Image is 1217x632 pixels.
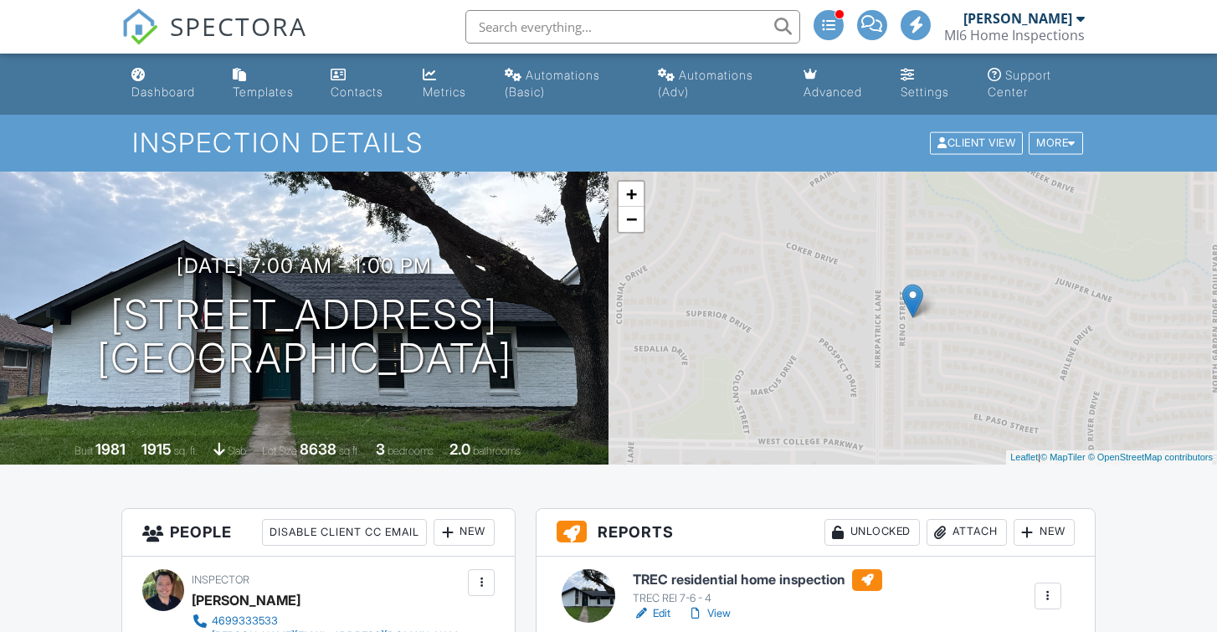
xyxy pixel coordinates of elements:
[125,60,212,108] a: Dashboard
[226,60,311,108] a: Templates
[473,444,521,457] span: bathrooms
[981,60,1092,108] a: Support Center
[1040,452,1086,462] a: © MapTiler
[619,182,644,207] a: Zoom in
[212,614,278,628] div: 4699333533
[824,519,920,546] div: Unlocked
[804,85,862,99] div: Advanced
[944,27,1085,44] div: MI6 Home Inspections
[633,605,670,622] a: Edit
[687,605,731,622] a: View
[192,573,249,586] span: Inspector
[228,444,246,457] span: slab
[262,444,297,457] span: Lot Size
[324,60,403,108] a: Contacts
[505,68,600,99] div: Automations (Basic)
[658,68,753,99] div: Automations (Adv)
[1006,450,1217,465] div: |
[633,592,882,605] div: TREC REI 7-6 - 4
[930,132,1023,155] div: Client View
[388,444,434,457] span: bedrooms
[192,588,300,613] div: [PERSON_NAME]
[537,509,1095,557] h3: Reports
[619,207,644,232] a: Zoom out
[651,60,783,108] a: Automations (Advanced)
[122,509,515,557] h3: People
[192,613,464,629] a: 4699333533
[121,8,158,45] img: The Best Home Inspection Software - Spectora
[434,519,495,546] div: New
[633,569,882,591] h6: TREC residential home inspection
[376,440,385,458] div: 3
[894,60,968,108] a: Settings
[174,444,198,457] span: sq. ft.
[498,60,639,108] a: Automations (Basic)
[97,293,512,382] h1: [STREET_ADDRESS] [GEOGRAPHIC_DATA]
[141,440,172,458] div: 1915
[74,444,93,457] span: Built
[416,60,485,108] a: Metrics
[901,85,949,99] div: Settings
[95,440,126,458] div: 1981
[449,440,470,458] div: 2.0
[170,8,307,44] span: SPECTORA
[633,569,882,606] a: TREC residential home inspection TREC REI 7-6 - 4
[1014,519,1075,546] div: New
[233,85,294,99] div: Templates
[131,85,195,99] div: Dashboard
[121,23,307,58] a: SPECTORA
[988,68,1051,99] div: Support Center
[339,444,360,457] span: sq.ft.
[423,85,466,99] div: Metrics
[177,254,432,277] h3: [DATE] 7:00 am - 1:00 pm
[331,85,383,99] div: Contacts
[262,519,427,546] div: Disable Client CC Email
[132,128,1085,157] h1: Inspection Details
[300,440,336,458] div: 8638
[963,10,1072,27] div: [PERSON_NAME]
[928,136,1027,148] a: Client View
[1029,132,1083,155] div: More
[927,519,1007,546] div: Attach
[1010,452,1038,462] a: Leaflet
[1088,452,1213,462] a: © OpenStreetMap contributors
[465,10,800,44] input: Search everything...
[797,60,881,108] a: Advanced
